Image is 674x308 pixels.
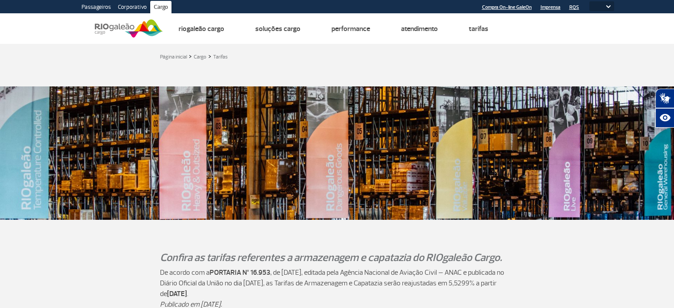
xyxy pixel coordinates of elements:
[208,51,211,61] a: >
[150,1,171,15] a: Cargo
[655,89,674,128] div: Plugin de acessibilidade da Hand Talk.
[541,4,561,10] a: Imprensa
[160,250,514,265] p: Confira as tarifas referentes a armazenagem e capatazia do RIOgaleão Cargo.
[167,289,187,298] strong: [DATE]
[569,4,579,10] a: RQS
[160,267,514,299] p: De acordo com a , de [DATE], editada pela Agência Nacional de Aviação Civil – ANAC e publicada no...
[482,4,532,10] a: Compra On-line GaleOn
[213,54,228,60] a: Tarifas
[194,54,206,60] a: Cargo
[78,1,114,15] a: Passageiros
[401,24,438,33] a: Atendimento
[210,268,270,277] strong: PORTARIA Nº 16.953
[114,1,150,15] a: Corporativo
[655,108,674,128] button: Abrir recursos assistivos.
[255,24,300,33] a: Soluções Cargo
[469,24,488,33] a: Tarifas
[179,24,224,33] a: Riogaleão Cargo
[160,54,187,60] a: Página inicial
[331,24,370,33] a: Performance
[189,51,192,61] a: >
[655,89,674,108] button: Abrir tradutor de língua de sinais.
